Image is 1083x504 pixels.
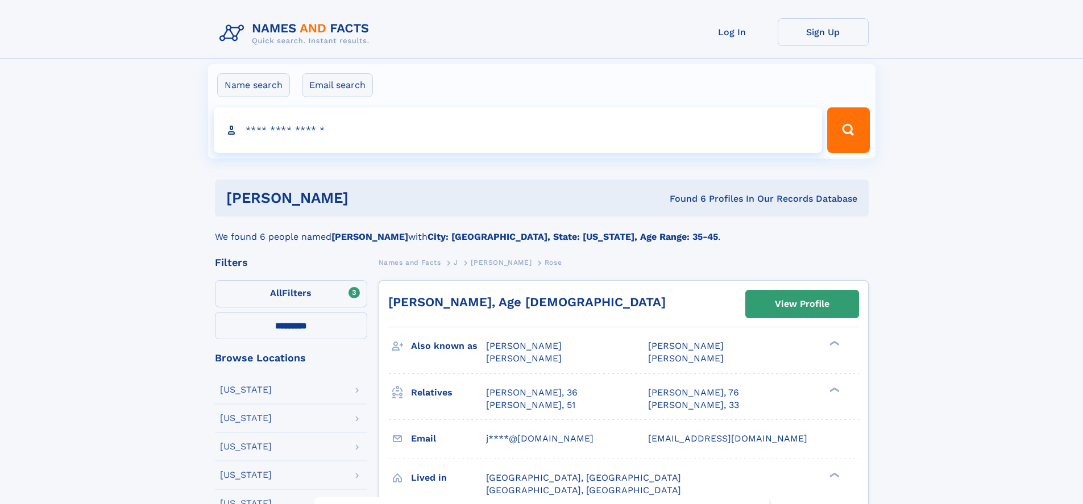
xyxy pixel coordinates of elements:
[827,386,840,393] div: ❯
[214,107,823,153] input: search input
[775,291,829,317] div: View Profile
[411,429,486,448] h3: Email
[215,353,367,363] div: Browse Locations
[486,472,681,483] span: [GEOGRAPHIC_DATA], [GEOGRAPHIC_DATA]
[778,18,869,46] a: Sign Up
[215,216,869,244] div: We found 6 people named with .
[411,383,486,402] h3: Relatives
[220,470,272,480] div: [US_STATE]
[471,259,532,266] span: [PERSON_NAME]
[217,73,290,97] label: Name search
[648,386,739,399] a: [PERSON_NAME], 76
[648,340,724,351] span: [PERSON_NAME]
[454,255,458,269] a: J
[486,340,562,351] span: [PERSON_NAME]
[379,255,441,269] a: Names and Facts
[471,255,532,269] a: [PERSON_NAME]
[648,399,739,411] a: [PERSON_NAME], 33
[687,18,778,46] a: Log In
[746,290,858,318] a: View Profile
[331,231,408,242] b: [PERSON_NAME]
[215,280,367,307] label: Filters
[270,288,282,298] span: All
[509,193,857,205] div: Found 6 Profiles In Our Records Database
[827,471,840,478] div: ❯
[215,18,379,49] img: Logo Names and Facts
[411,468,486,488] h3: Lived in
[388,295,666,309] a: [PERSON_NAME], Age [DEMOGRAPHIC_DATA]
[486,353,562,364] span: [PERSON_NAME]
[302,73,373,97] label: Email search
[226,191,509,205] h1: [PERSON_NAME]
[428,231,718,242] b: City: [GEOGRAPHIC_DATA], State: [US_STATE], Age Range: 35-45
[648,353,724,364] span: [PERSON_NAME]
[827,107,869,153] button: Search Button
[411,336,486,356] h3: Also known as
[220,385,272,394] div: [US_STATE]
[486,386,578,399] a: [PERSON_NAME], 36
[215,257,367,268] div: Filters
[486,485,681,495] span: [GEOGRAPHIC_DATA], [GEOGRAPHIC_DATA]
[545,259,562,266] span: Rose
[486,399,575,411] a: [PERSON_NAME], 51
[648,433,807,444] span: [EMAIL_ADDRESS][DOMAIN_NAME]
[827,340,840,347] div: ❯
[220,442,272,451] div: [US_STATE]
[454,259,458,266] span: J
[220,414,272,423] div: [US_STATE]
